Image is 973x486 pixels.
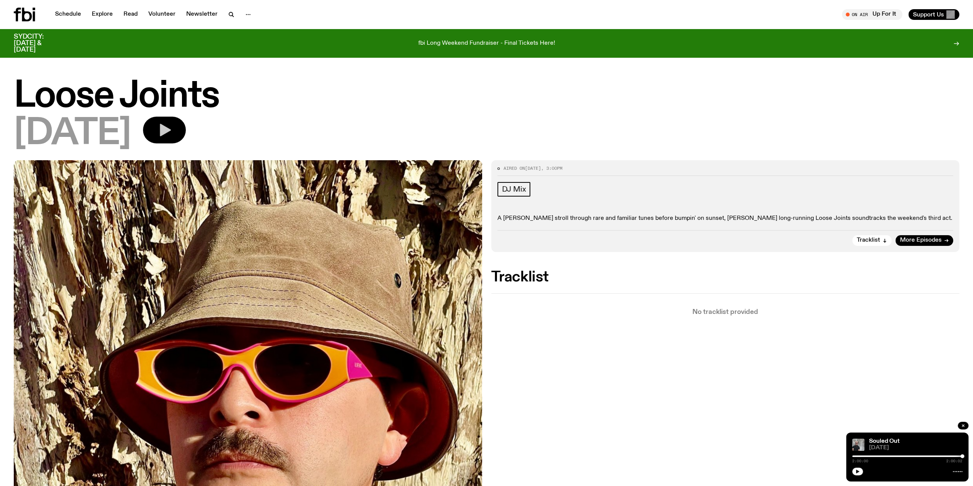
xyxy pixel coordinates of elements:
[541,165,562,171] span: , 3:00pm
[852,459,868,463] span: 2:00:00
[504,165,525,171] span: Aired on
[418,40,555,47] p: fbi Long Weekend Fundraiser - Final Tickets Here!
[502,185,526,193] span: DJ Mix
[900,237,942,243] span: More Episodes
[908,9,959,20] button: Support Us
[869,445,962,451] span: [DATE]
[14,79,959,114] h1: Loose Joints
[852,439,864,451] img: Stephen looks directly at the camera, wearing a black tee, black sunglasses and headphones around...
[491,309,960,315] p: No tracklist provided
[14,117,131,151] span: [DATE]
[497,182,531,197] a: DJ Mix
[50,9,86,20] a: Schedule
[491,270,960,284] h2: Tracklist
[895,235,953,246] a: More Episodes
[119,9,142,20] a: Read
[497,215,954,222] p: A [PERSON_NAME] stroll through rare and familiar tunes before bumpin' on sunset, [PERSON_NAME] lo...
[14,34,63,53] h3: SYDCITY: [DATE] & [DATE]
[842,9,902,20] button: On AirUp For It
[87,9,117,20] a: Explore
[525,165,541,171] span: [DATE]
[182,9,222,20] a: Newsletter
[913,11,944,18] span: Support Us
[144,9,180,20] a: Volunteer
[857,237,880,243] span: Tracklist
[946,459,962,463] span: 2:00:02
[852,235,892,246] button: Tracklist
[869,438,900,444] a: Souled Out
